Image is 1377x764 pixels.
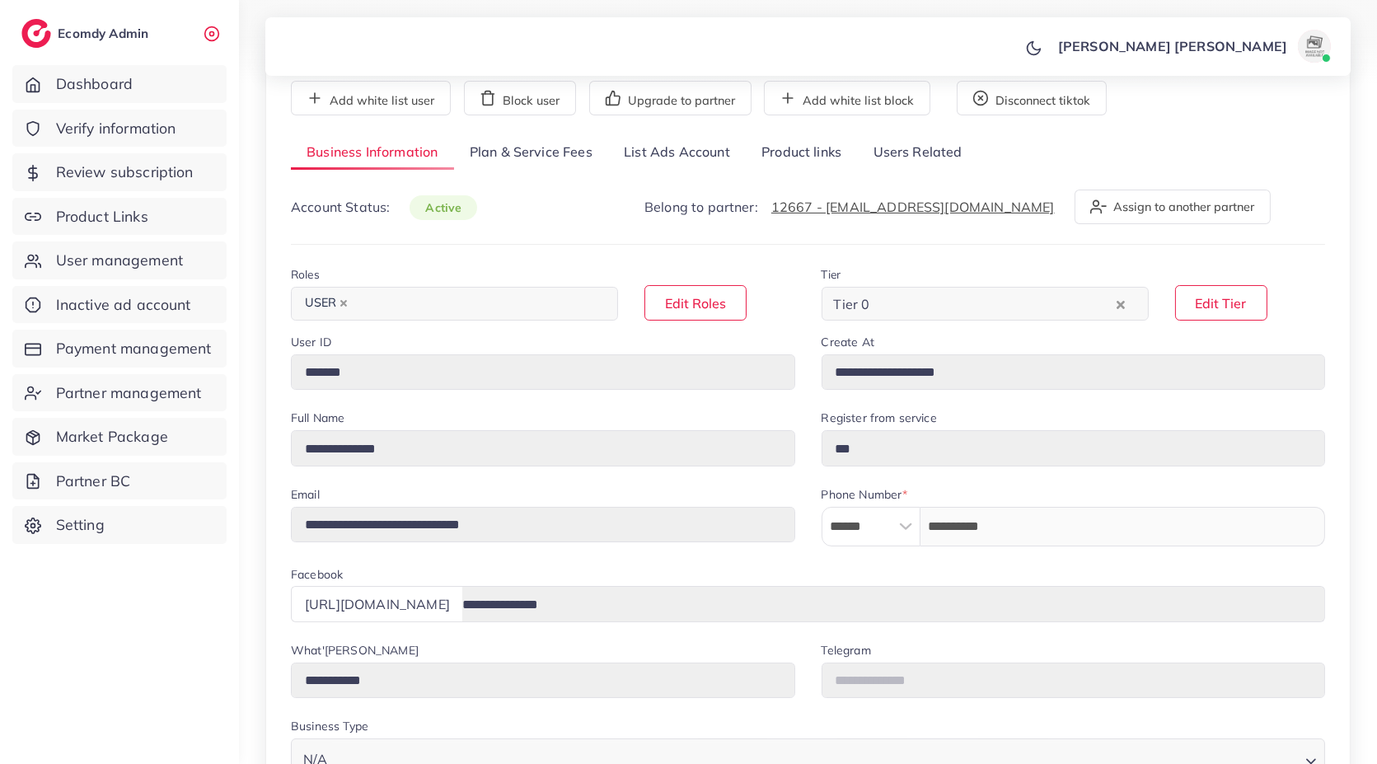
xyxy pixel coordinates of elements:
label: Telegram [822,642,871,659]
label: Business Type [291,718,368,734]
label: Roles [291,266,320,283]
span: Dashboard [56,73,133,95]
label: What'[PERSON_NAME] [291,642,419,659]
span: Partner management [56,382,202,404]
a: Product links [746,135,857,171]
label: Register from service [822,410,937,426]
label: Phone Number [822,486,908,503]
button: Assign to another partner [1075,190,1271,224]
img: logo [21,19,51,48]
h2: Ecomdy Admin [58,26,152,41]
label: Create At [822,334,874,350]
span: active [410,195,477,220]
button: Add white list block [764,81,930,115]
span: Verify information [56,118,176,139]
span: Partner BC [56,471,131,492]
a: Inactive ad account [12,286,227,324]
p: Account Status: [291,197,477,218]
label: Email [291,486,320,503]
span: Market Package [56,426,168,448]
a: logoEcomdy Admin [21,19,152,48]
label: Tier [822,266,841,283]
span: Review subscription [56,162,194,183]
input: Search for option [357,291,597,316]
a: Review subscription [12,153,227,191]
a: Verify information [12,110,227,148]
button: Block user [464,81,576,115]
span: Product Links [56,206,148,227]
p: [PERSON_NAME] [PERSON_NAME] [1058,36,1287,56]
button: Edit Tier [1175,285,1267,321]
label: Full Name [291,410,344,426]
label: Facebook [291,566,343,583]
a: User management [12,241,227,279]
button: Add white list user [291,81,451,115]
a: Partner management [12,374,227,412]
span: Inactive ad account [56,294,191,316]
span: Payment management [56,338,212,359]
span: USER [297,292,355,315]
a: Partner BC [12,462,227,500]
div: [URL][DOMAIN_NAME] [291,586,463,621]
button: Upgrade to partner [589,81,752,115]
a: [PERSON_NAME] [PERSON_NAME]avatar [1049,30,1337,63]
button: Disconnect tiktok [957,81,1107,115]
div: Search for option [291,287,618,321]
label: User ID [291,334,331,350]
button: Deselect USER [340,299,348,307]
span: Tier 0 [831,292,874,316]
img: avatar [1298,30,1331,63]
button: Edit Roles [644,285,747,321]
div: Search for option [822,287,1149,321]
a: Product Links [12,198,227,236]
a: 12667 - [EMAIL_ADDRESS][DOMAIN_NAME] [771,199,1055,215]
a: Plan & Service Fees [454,135,608,171]
span: User management [56,250,183,271]
a: Setting [12,506,227,544]
span: Setting [56,514,105,536]
a: Business Information [291,135,454,171]
p: Belong to partner: [644,197,1055,217]
a: Market Package [12,418,227,456]
input: Search for option [874,291,1112,316]
a: Dashboard [12,65,227,103]
a: Users Related [857,135,977,171]
a: List Ads Account [608,135,746,171]
button: Clear Selected [1117,294,1125,313]
a: Payment management [12,330,227,368]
